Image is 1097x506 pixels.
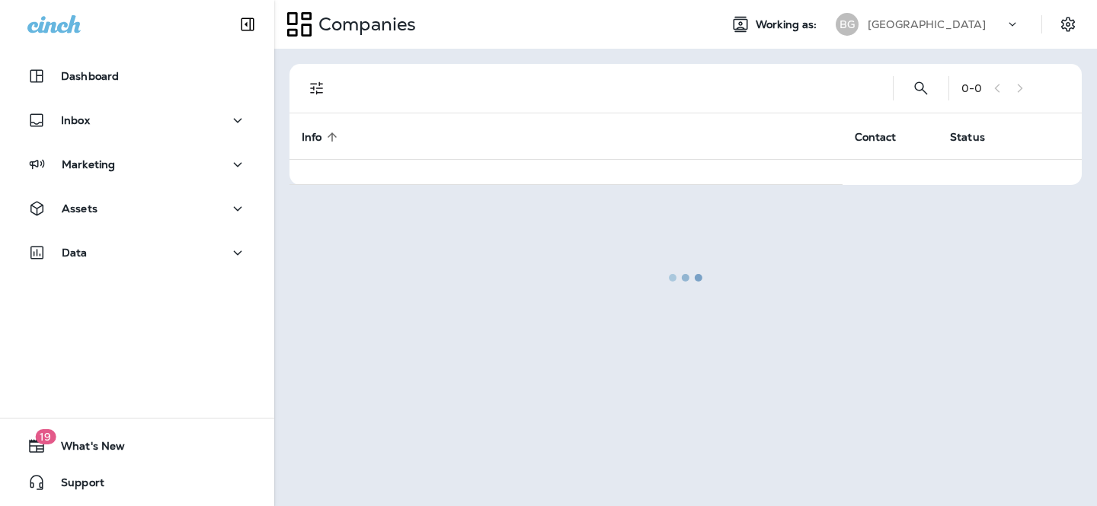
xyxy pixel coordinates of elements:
button: Inbox [15,105,259,135]
p: Data [62,247,88,259]
button: Assets [15,193,259,224]
p: Companies [312,13,416,36]
span: Support [46,476,104,495]
button: Support [15,467,259,498]
button: 19What's New [15,431,259,461]
button: Collapse Sidebar [226,9,269,40]
span: Working as: [756,18,820,31]
button: Data [15,237,259,268]
button: Settings [1054,11,1082,38]
span: What's New [46,440,125,458]
p: Assets [62,202,98,215]
button: Dashboard [15,61,259,91]
div: BG [836,13,859,36]
p: Inbox [61,114,90,126]
p: Dashboard [61,70,119,82]
p: [GEOGRAPHIC_DATA] [868,18,986,30]
button: Marketing [15,149,259,180]
span: 19 [35,429,56,444]
p: Marketing [62,158,115,170]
